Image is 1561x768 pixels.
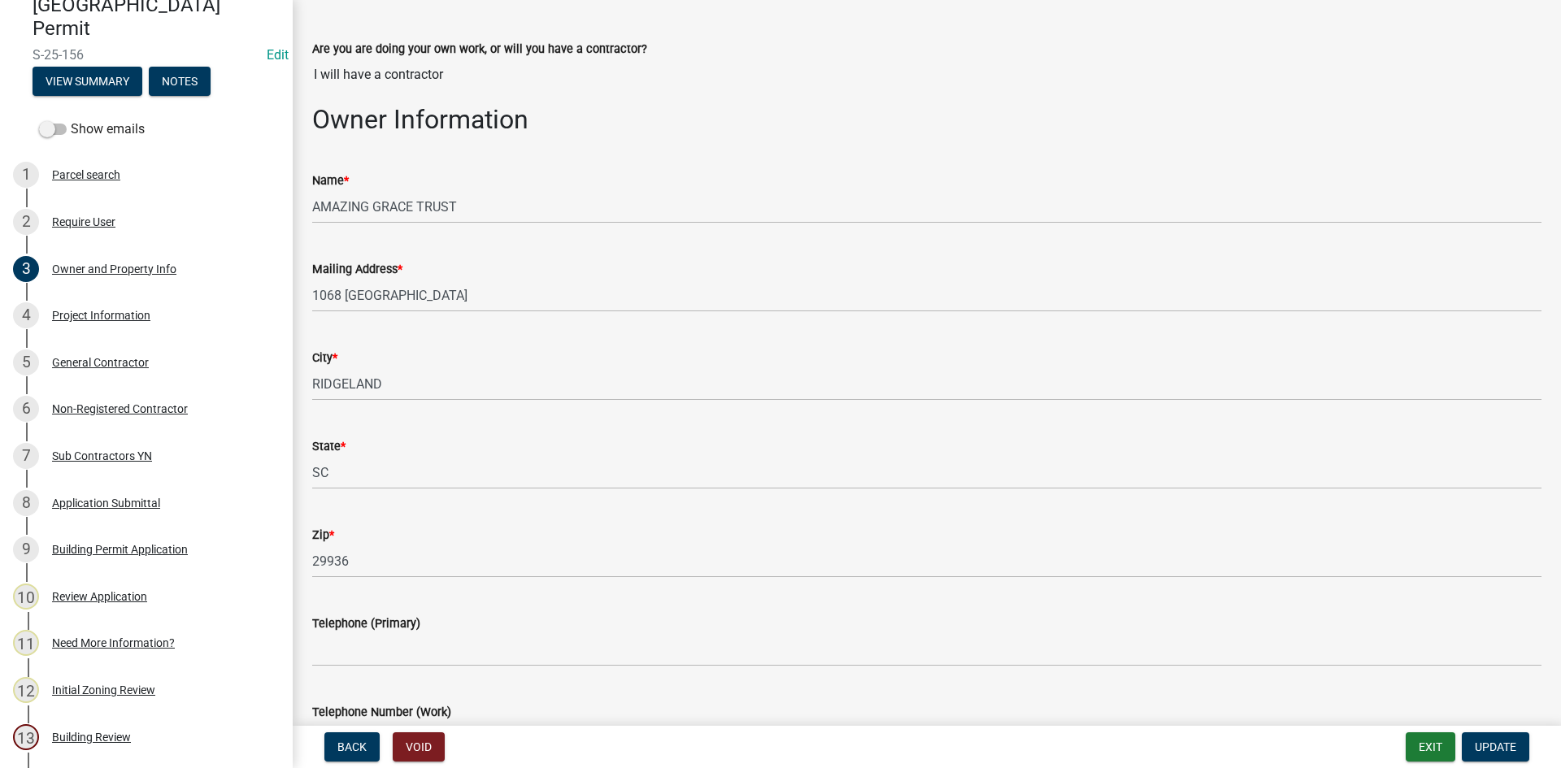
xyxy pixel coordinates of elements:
[312,618,420,630] label: Telephone (Primary)
[267,47,289,63] a: Edit
[52,544,188,555] div: Building Permit Application
[52,450,152,462] div: Sub Contractors YN
[337,740,367,753] span: Back
[312,104,1541,135] h2: Owner Information
[312,530,334,541] label: Zip
[13,536,39,562] div: 9
[312,176,349,187] label: Name
[13,724,39,750] div: 13
[13,490,39,516] div: 8
[33,76,142,89] wm-modal-confirm: Summary
[312,264,402,276] label: Mailing Address
[52,169,120,180] div: Parcel search
[13,302,39,328] div: 4
[13,630,39,656] div: 11
[149,76,211,89] wm-modal-confirm: Notes
[52,637,175,649] div: Need More Information?
[52,263,176,275] div: Owner and Property Info
[312,353,337,364] label: City
[39,119,145,139] label: Show emails
[312,441,346,453] label: State
[13,584,39,610] div: 10
[149,67,211,96] button: Notes
[1475,740,1516,753] span: Update
[13,209,39,235] div: 2
[52,216,115,228] div: Require User
[52,403,188,414] div: Non-Registered Contractor
[52,684,155,696] div: Initial Zoning Review
[324,732,380,761] button: Back
[393,732,445,761] button: Void
[33,47,260,63] span: S-25-156
[13,349,39,375] div: 5
[52,731,131,743] div: Building Review
[1406,732,1455,761] button: Exit
[52,591,147,602] div: Review Application
[312,44,647,55] label: Are you are doing your own work, or will you have a contractor?
[13,396,39,422] div: 6
[52,357,149,368] div: General Contractor
[13,677,39,703] div: 12
[267,47,289,63] wm-modal-confirm: Edit Application Number
[13,162,39,188] div: 1
[52,310,150,321] div: Project Information
[1462,732,1529,761] button: Update
[52,497,160,509] div: Application Submittal
[33,67,142,96] button: View Summary
[13,256,39,282] div: 3
[312,707,451,718] label: Telephone Number (Work)
[13,443,39,469] div: 7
